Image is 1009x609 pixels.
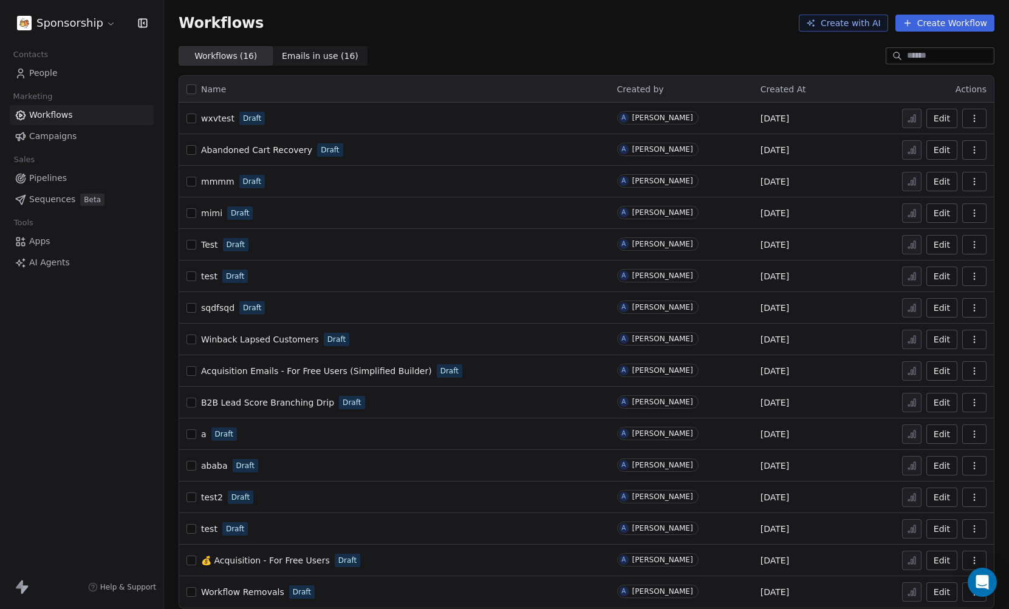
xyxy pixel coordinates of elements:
[632,556,693,564] div: [PERSON_NAME]
[621,366,626,375] div: A
[243,302,261,313] span: Draft
[201,396,334,409] a: B2B Lead Score Branching Drip
[201,366,432,376] span: Acquisition Emails - For Free Users (Simplified Builder)
[968,568,997,597] div: Open Intercom Messenger
[201,586,284,598] a: Workflow Removals
[926,203,957,223] button: Edit
[926,172,957,191] a: Edit
[632,492,693,501] div: [PERSON_NAME]
[621,145,626,154] div: A
[201,270,217,282] a: test
[926,140,957,160] button: Edit
[621,113,626,123] div: A
[17,16,32,30] img: logo-white-bg.png
[10,231,154,251] a: Apps
[201,491,223,503] a: test2
[621,555,626,565] div: A
[926,424,957,444] a: Edit
[926,582,957,602] button: Edit
[632,335,693,343] div: [PERSON_NAME]
[201,177,234,186] span: mmmm
[80,194,104,206] span: Beta
[926,298,957,318] button: Edit
[88,582,156,592] a: Help & Support
[632,208,693,217] div: [PERSON_NAME]
[201,429,207,439] span: a
[926,519,957,539] button: Edit
[10,189,154,209] a: SequencesBeta
[201,144,312,156] a: Abandoned Cart Recovery
[201,112,234,124] a: wxvtest
[632,524,693,532] div: [PERSON_NAME]
[761,112,789,124] span: [DATE]
[201,556,330,565] span: 💰 Acquisition - For Free Users
[29,235,50,248] span: Apps
[621,587,626,596] div: A
[632,145,693,154] div: [PERSON_NAME]
[926,456,957,475] a: Edit
[10,126,154,146] a: Campaigns
[15,13,118,33] button: Sponsorship
[621,176,626,186] div: A
[36,15,103,31] span: Sponsorship
[243,176,261,187] span: Draft
[926,235,957,254] a: Edit
[100,582,156,592] span: Help & Support
[632,366,693,375] div: [PERSON_NAME]
[926,393,957,412] button: Edit
[632,587,693,596] div: [PERSON_NAME]
[895,15,994,32] button: Create Workflow
[632,271,693,280] div: [PERSON_NAME]
[231,208,249,219] span: Draft
[761,554,789,566] span: [DATE]
[621,429,626,438] div: A
[926,330,957,349] button: Edit
[926,551,957,570] button: Edit
[632,177,693,185] div: [PERSON_NAME]
[926,361,957,381] button: Edit
[621,302,626,312] div: A
[201,240,218,250] span: Test
[243,113,261,124] span: Draft
[201,271,217,281] span: test
[201,428,207,440] a: a
[201,175,234,188] a: mmmm
[29,67,58,80] span: People
[8,87,58,106] span: Marketing
[293,587,311,597] span: Draft
[201,460,228,472] a: ababa
[632,461,693,469] div: [PERSON_NAME]
[201,207,222,219] a: mimi
[201,303,234,313] span: sqdfsqd
[621,492,626,502] div: A
[926,488,957,507] button: Edit
[226,523,244,534] span: Draft
[10,105,154,125] a: Workflows
[761,207,789,219] span: [DATE]
[956,84,987,94] span: Actions
[761,144,789,156] span: [DATE]
[227,239,245,250] span: Draft
[10,63,154,83] a: People
[761,460,789,472] span: [DATE]
[201,114,234,123] span: wxvtest
[29,256,70,269] span: AI Agents
[632,240,693,248] div: [PERSON_NAME]
[201,145,312,155] span: Abandoned Cart Recovery
[9,151,40,169] span: Sales
[29,130,77,143] span: Campaigns
[621,460,626,470] div: A
[926,267,957,286] button: Edit
[321,145,339,155] span: Draft
[632,429,693,438] div: [PERSON_NAME]
[761,428,789,440] span: [DATE]
[29,193,75,206] span: Sequences
[632,398,693,406] div: [PERSON_NAME]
